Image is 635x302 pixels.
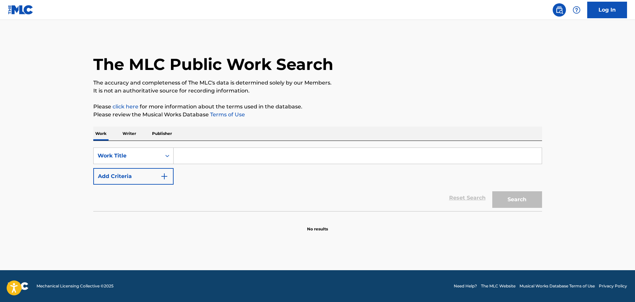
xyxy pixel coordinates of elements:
[93,54,333,74] h1: The MLC Public Work Search
[93,103,542,111] p: Please for more information about the terms used in the database.
[93,111,542,119] p: Please review the Musical Works Database
[570,3,583,17] div: Help
[93,87,542,95] p: It is not an authoritative source for recording information.
[553,3,566,17] a: Public Search
[519,283,595,289] a: Musical Works Database Terms of Use
[120,127,138,141] p: Writer
[587,2,627,18] a: Log In
[599,283,627,289] a: Privacy Policy
[8,282,29,290] img: logo
[113,103,138,110] a: click here
[150,127,174,141] p: Publisher
[573,6,581,14] img: help
[209,111,245,118] a: Terms of Use
[454,283,477,289] a: Need Help?
[93,79,542,87] p: The accuracy and completeness of The MLC's data is determined solely by our Members.
[555,6,563,14] img: search
[93,168,174,185] button: Add Criteria
[307,218,328,232] p: No results
[93,127,109,141] p: Work
[8,5,34,15] img: MLC Logo
[93,148,542,211] form: Search Form
[602,270,635,302] iframe: Chat Widget
[481,283,516,289] a: The MLC Website
[160,172,168,180] img: 9d2ae6d4665cec9f34b9.svg
[37,283,114,289] span: Mechanical Licensing Collective © 2025
[98,152,157,160] div: Work Title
